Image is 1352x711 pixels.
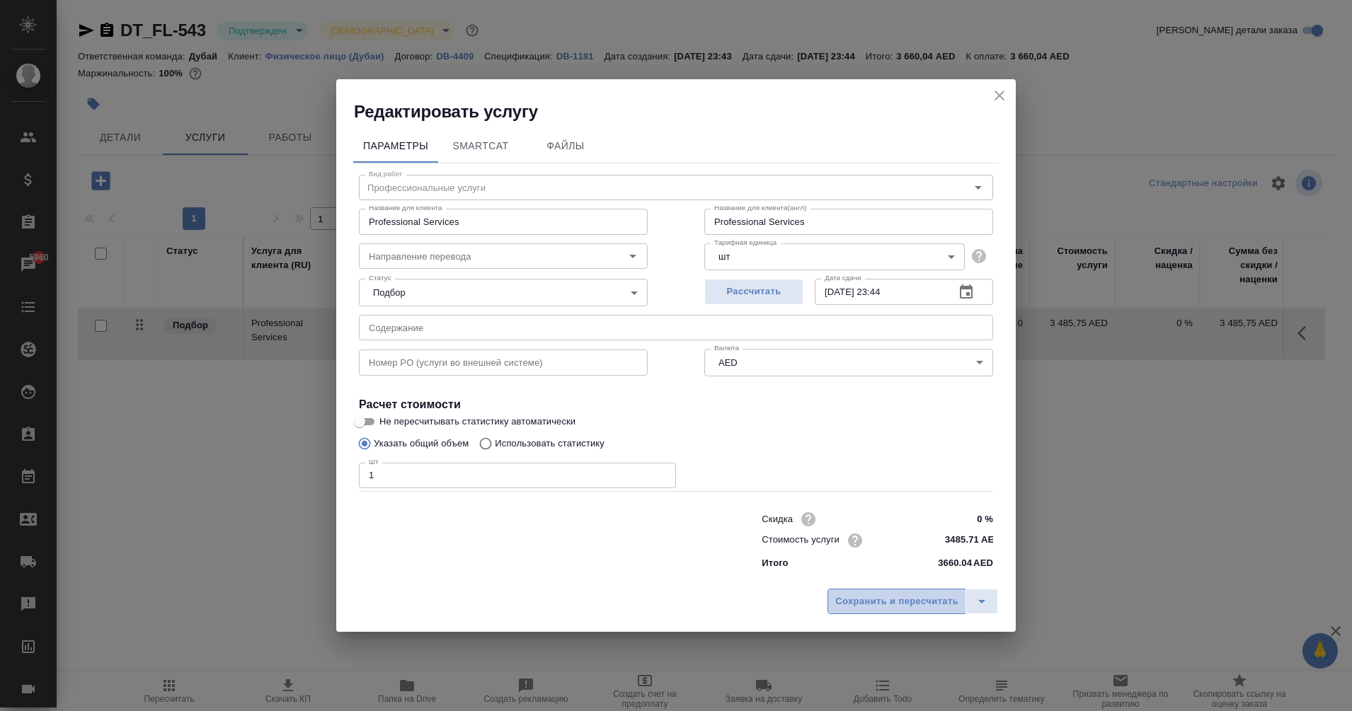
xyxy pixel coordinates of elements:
p: 3660.04 [938,556,972,570]
button: Сохранить и пересчитать [827,589,966,614]
input: ✎ Введи что-нибудь [940,530,993,550]
button: AED [714,357,742,369]
input: ✎ Введи что-нибудь [940,509,993,529]
div: шт [704,243,965,270]
p: Использовать статистику [495,437,605,451]
p: Стоимость услуги [762,533,840,547]
span: Рассчитать [712,284,796,300]
span: Не пересчитывать статистику автоматически [379,415,575,429]
div: split button [827,589,998,614]
button: шт [714,250,734,262]
span: SmartCat [447,137,515,155]
button: Open [623,246,643,266]
div: AED [704,349,993,376]
p: Скидка [762,512,793,526]
span: Параметры [362,137,430,155]
button: Рассчитать [704,279,803,305]
button: close [989,85,1010,106]
p: Указать общий объем [374,437,469,451]
div: Подбор [359,279,648,306]
h2: Редактировать услугу [354,100,1016,123]
span: Файлы [532,137,600,155]
button: Подбор [369,287,410,299]
p: AED [973,556,993,570]
h4: Расчет стоимости [359,396,993,413]
p: Итого [762,556,788,570]
span: Сохранить и пересчитать [835,594,958,610]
